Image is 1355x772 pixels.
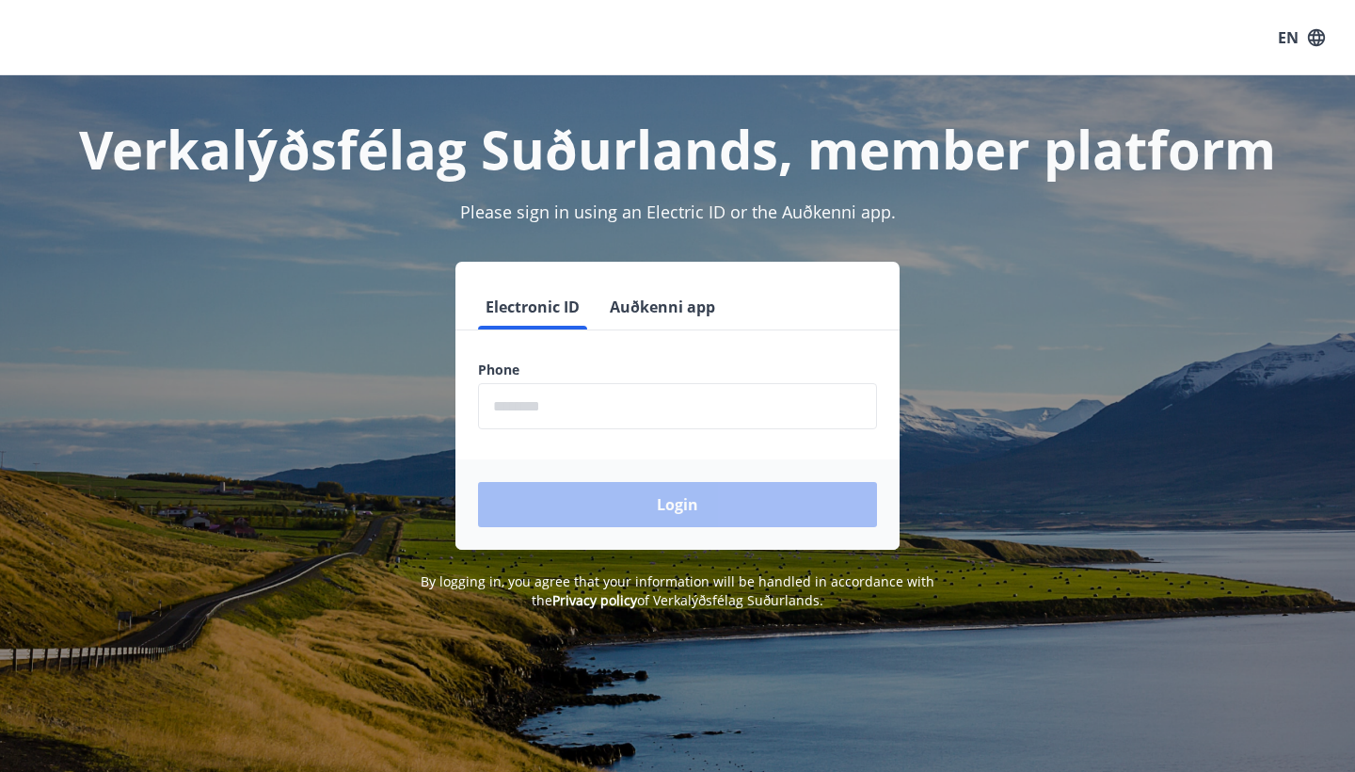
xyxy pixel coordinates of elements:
a: Privacy policy [552,591,637,609]
span: By logging in, you agree that your information will be handled in accordance with the of Verkalýð... [421,572,934,609]
button: EN [1270,21,1332,55]
button: Auðkenni app [602,284,723,330]
label: Phone [478,361,877,379]
button: Electronic ID [478,284,587,330]
h1: Verkalýðsfélag Suðurlands, member platform [23,113,1332,185]
span: Please sign in using an Electric ID or the Auðkenni app. [460,201,896,223]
